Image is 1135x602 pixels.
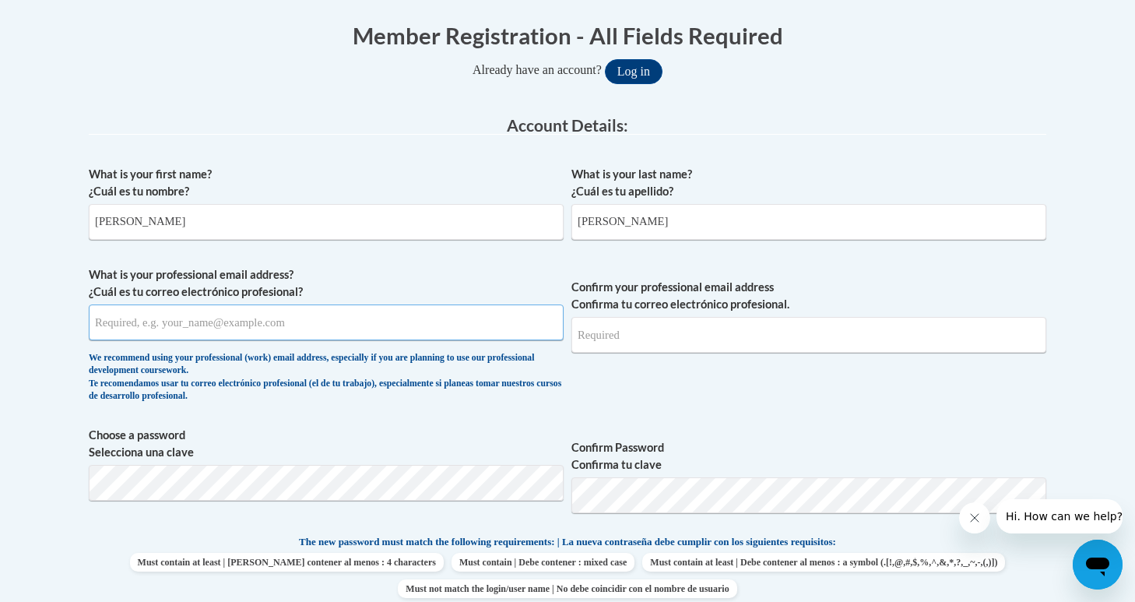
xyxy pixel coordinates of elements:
[571,279,1046,313] label: Confirm your professional email address Confirma tu correo electrónico profesional.
[507,115,628,135] span: Account Details:
[130,553,444,572] span: Must contain at least | [PERSON_NAME] contener al menos : 4 characters
[89,305,564,340] input: Metadata input
[89,204,564,240] input: Metadata input
[642,553,1005,572] span: Must contain at least | Debe contener al menos : a symbol (.[!,@,#,$,%,^,&,*,?,_,~,-,(,)])
[299,535,836,549] span: The new password must match the following requirements: | La nueva contraseña debe cumplir con lo...
[571,204,1046,240] input: Metadata input
[473,63,602,76] span: Already have an account?
[571,166,1046,200] label: What is your last name? ¿Cuál es tu apellido?
[89,427,564,461] label: Choose a password Selecciona una clave
[89,266,564,301] label: What is your professional email address? ¿Cuál es tu correo electrónico profesional?
[571,439,1046,474] label: Confirm Password Confirma tu clave
[89,352,564,403] div: We recommend using your professional (work) email address, especially if you are planning to use ...
[605,59,662,84] button: Log in
[571,317,1046,353] input: Required
[452,553,634,572] span: Must contain | Debe contener : mixed case
[398,579,736,598] span: Must not match the login/user name | No debe coincidir con el nombre de usuario
[1073,540,1123,590] iframe: Button to launch messaging window
[959,502,990,533] iframe: Close message
[996,499,1123,533] iframe: Message from company
[89,166,564,200] label: What is your first name? ¿Cuál es tu nombre?
[89,19,1046,51] h1: Member Registration - All Fields Required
